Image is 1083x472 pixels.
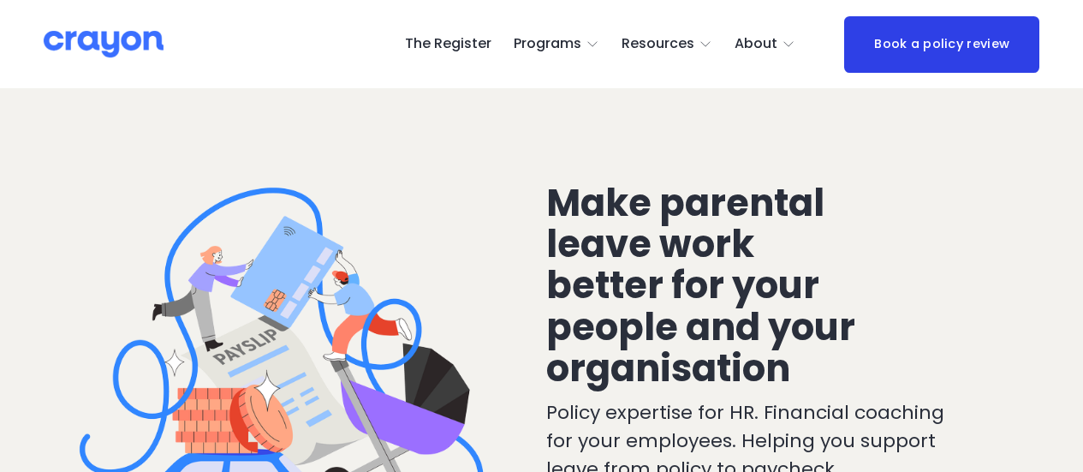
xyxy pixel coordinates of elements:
span: Make parental leave work better for your people and your organisation [546,177,863,394]
span: Resources [622,32,694,57]
a: The Register [405,31,491,58]
a: folder dropdown [735,31,796,58]
img: Crayon [44,29,164,59]
span: Programs [514,32,581,57]
a: folder dropdown [622,31,713,58]
span: About [735,32,777,57]
a: folder dropdown [514,31,600,58]
a: Book a policy review [844,16,1039,73]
